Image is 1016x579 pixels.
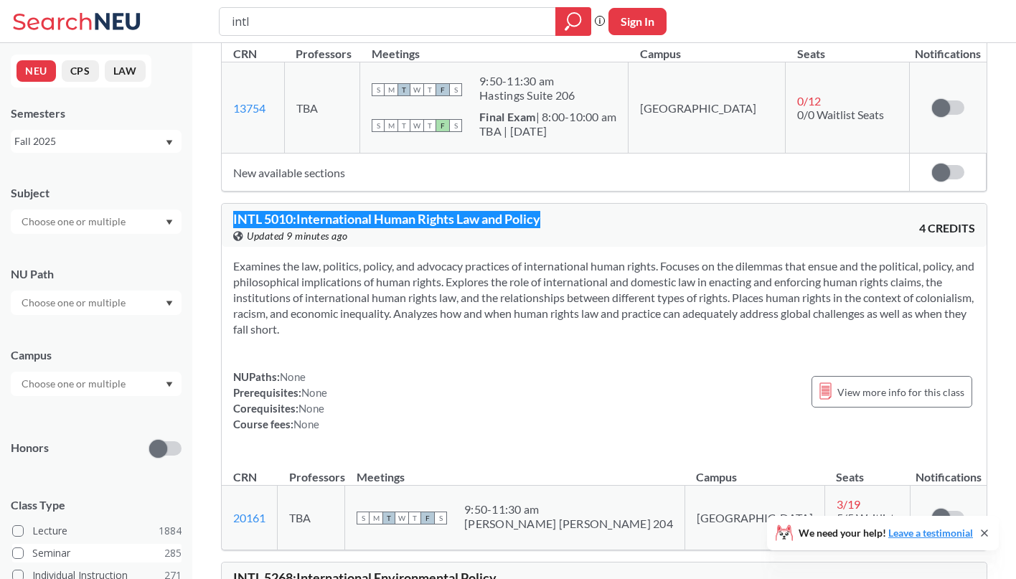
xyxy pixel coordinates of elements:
[11,266,182,282] div: NU Path
[11,105,182,121] div: Semesters
[11,130,182,153] div: Fall 2025Dropdown arrow
[230,9,545,34] input: Class, professor, course number, "phrase"
[410,83,423,96] span: W
[436,83,449,96] span: F
[278,455,345,486] th: Professors
[62,60,99,82] button: CPS
[464,502,673,517] div: 9:50 - 11:30 am
[284,32,360,62] th: Professors
[12,522,182,540] label: Lecture
[555,7,591,36] div: magnifying glass
[398,119,410,132] span: T
[608,8,667,35] button: Sign In
[14,213,135,230] input: Choose one or multiple
[11,440,49,456] p: Honors
[385,119,398,132] span: M
[434,512,447,524] span: S
[786,32,910,62] th: Seats
[166,301,173,306] svg: Dropdown arrow
[284,62,360,154] td: TBA
[479,110,616,124] div: | 8:00-10:00 am
[14,294,135,311] input: Choose one or multiple
[105,60,146,82] button: LAW
[233,101,265,115] a: 13754
[423,119,436,132] span: T
[382,512,395,524] span: T
[280,370,306,383] span: None
[372,83,385,96] span: S
[164,545,182,561] span: 285
[301,386,327,399] span: None
[233,369,327,432] div: NUPaths: Prerequisites: Corequisites: Course fees:
[398,83,410,96] span: T
[395,512,408,524] span: W
[166,140,173,146] svg: Dropdown arrow
[837,497,860,511] span: 3 / 19
[298,402,324,415] span: None
[479,74,575,88] div: 9:50 - 11:30 am
[685,486,824,550] td: [GEOGRAPHIC_DATA]
[408,512,421,524] span: T
[910,455,987,486] th: Notifications
[449,83,462,96] span: S
[11,372,182,396] div: Dropdown arrow
[449,119,462,132] span: S
[479,124,616,138] div: TBA | [DATE]
[159,523,182,539] span: 1884
[11,185,182,201] div: Subject
[910,32,987,62] th: Notifications
[797,94,821,108] span: 0 / 12
[293,418,319,430] span: None
[421,512,434,524] span: F
[233,211,540,227] span: INTL 5010 : International Human Rights Law and Policy
[11,497,182,513] span: Class Type
[12,544,182,562] label: Seminar
[233,46,257,62] div: CRN
[370,512,382,524] span: M
[824,455,910,486] th: Seats
[565,11,582,32] svg: magnifying glass
[11,291,182,315] div: Dropdown arrow
[479,88,575,103] div: Hastings Suite 206
[629,32,786,62] th: Campus
[247,228,348,244] span: Updated 9 minutes ago
[166,382,173,387] svg: Dropdown arrow
[837,383,964,401] span: View more info for this class
[436,119,449,132] span: F
[410,119,423,132] span: W
[479,110,536,123] b: Final Exam
[14,375,135,392] input: Choose one or multiple
[233,469,257,485] div: CRN
[464,517,673,531] div: [PERSON_NAME] [PERSON_NAME] 204
[345,455,685,486] th: Meetings
[919,220,975,236] span: 4 CREDITS
[423,83,436,96] span: T
[233,511,265,524] a: 20161
[888,527,973,539] a: Leave a testimonial
[629,62,786,154] td: [GEOGRAPHIC_DATA]
[222,154,910,192] td: New available sections
[357,512,370,524] span: S
[14,133,164,149] div: Fall 2025
[799,528,973,538] span: We need your help!
[11,347,182,363] div: Campus
[278,486,345,550] td: TBA
[11,210,182,234] div: Dropdown arrow
[837,511,895,538] span: 5/5 Waitlist Seats
[17,60,56,82] button: NEU
[797,108,884,121] span: 0/0 Waitlist Seats
[166,220,173,225] svg: Dropdown arrow
[372,119,385,132] span: S
[685,455,824,486] th: Campus
[360,32,629,62] th: Meetings
[385,83,398,96] span: M
[233,258,975,337] section: Examines the law, politics, policy, and advocacy practices of international human rights. Focuses...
